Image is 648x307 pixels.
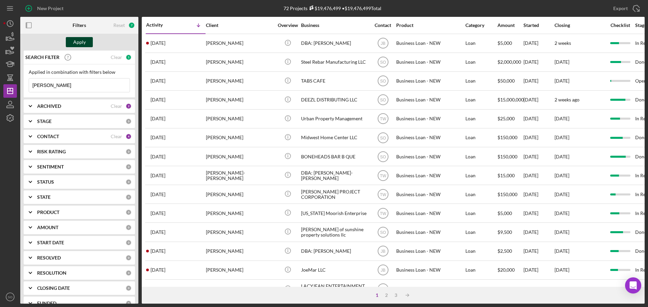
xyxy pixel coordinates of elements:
[396,261,464,279] div: Business Loan - NEW
[380,154,386,159] text: SO
[465,23,497,28] div: Category
[307,5,341,11] div: $19,476,499
[497,229,512,235] span: $9,500
[606,2,645,15] button: Export
[126,194,132,200] div: 0
[151,40,165,46] time: 2025-08-20 18:42
[497,242,523,260] div: $2,500
[37,225,58,230] b: AMOUNT
[606,23,634,28] div: Checklist
[206,72,273,90] div: [PERSON_NAME]
[3,290,17,304] button: SO
[465,204,497,222] div: Loan
[126,54,132,60] div: 1
[555,229,569,235] time: [DATE]
[37,179,54,185] b: STATUS
[20,2,70,15] button: New Project
[111,55,122,60] div: Clear
[206,223,273,241] div: [PERSON_NAME]
[555,116,569,121] time: [DATE]
[37,301,56,306] b: FUNDED
[301,53,369,71] div: Steel Rebar Manufacturing LLC
[206,148,273,165] div: [PERSON_NAME]
[396,34,464,52] div: Business Loan - NEW
[372,293,382,298] div: 1
[380,249,385,254] text: JB
[465,72,497,90] div: Loan
[301,185,369,203] div: [PERSON_NAME] PROJECT CORPORATION
[301,261,369,279] div: JoeMar LLC
[151,78,165,84] time: 2025-07-29 20:47
[555,286,569,291] time: [DATE]
[37,194,51,200] b: STATE
[380,117,386,121] text: TW
[301,280,369,298] div: LACYJEAN ENTERTAINMENT LLC
[497,23,523,28] div: Amount
[111,103,122,109] div: Clear
[37,164,64,170] b: SENTIMENT
[391,293,401,298] div: 3
[146,22,176,28] div: Activity
[523,34,554,52] div: [DATE]
[396,72,464,90] div: Business Loan - NEW
[497,40,512,46] span: $5,000
[206,166,273,184] div: [PERSON_NAME]-[PERSON_NAME]
[126,164,132,170] div: 0
[370,23,396,28] div: Contact
[555,248,569,254] time: [DATE]
[37,210,59,215] b: PRODUCT
[497,154,517,159] span: $150,000
[126,118,132,124] div: 0
[301,129,369,147] div: Midwest Home Center LLC
[523,72,554,90] div: [DATE]
[396,223,464,241] div: Business Loan - NEW
[497,267,515,273] span: $20,000
[380,60,386,65] text: SO
[151,97,165,102] time: 2025-07-17 14:04
[382,293,391,298] div: 2
[396,148,464,165] div: Business Loan - NEW
[396,242,464,260] div: Business Loan - NEW
[151,286,165,291] time: 2024-10-28 16:50
[396,129,464,147] div: Business Loan - NEW
[126,103,132,109] div: 2
[396,91,464,109] div: Business Loan - NEW
[25,55,59,60] b: SEARCH FILTER
[37,149,66,154] b: RISK RATING
[206,129,273,147] div: [PERSON_NAME]
[283,5,381,11] div: 72 Projects • $19,476,499 Total
[206,242,273,260] div: [PERSON_NAME]
[37,240,64,245] b: START DATE
[206,34,273,52] div: [PERSON_NAME]
[497,286,512,291] span: $5,000
[206,53,273,71] div: [PERSON_NAME]
[37,119,52,124] b: STAGE
[497,173,515,178] span: $15,000
[465,280,497,298] div: Loan
[73,23,86,28] b: Filters
[380,287,386,291] text: TW
[301,148,369,165] div: BONEHEADS BAR B QUE
[66,37,93,47] button: Apply
[206,204,273,222] div: [PERSON_NAME]
[523,223,554,241] div: [DATE]
[555,154,569,159] time: [DATE]
[396,23,464,28] div: Product
[206,185,273,203] div: [PERSON_NAME]
[126,240,132,246] div: 0
[380,135,386,140] text: SO
[206,23,273,28] div: Client
[126,224,132,231] div: 0
[497,78,515,84] span: $50,000
[555,210,569,216] time: [DATE]
[37,134,59,139] b: CONTACT
[301,166,369,184] div: DBA: [PERSON_NAME]-[PERSON_NAME]
[206,110,273,128] div: [PERSON_NAME]
[151,248,165,254] time: 2024-11-27 17:43
[37,285,70,291] b: CLOSING DATE
[126,270,132,276] div: 0
[380,268,385,273] text: JB
[151,59,165,65] time: 2025-07-30 22:00
[396,53,464,71] div: Business Loan - NEW
[523,23,554,28] div: Started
